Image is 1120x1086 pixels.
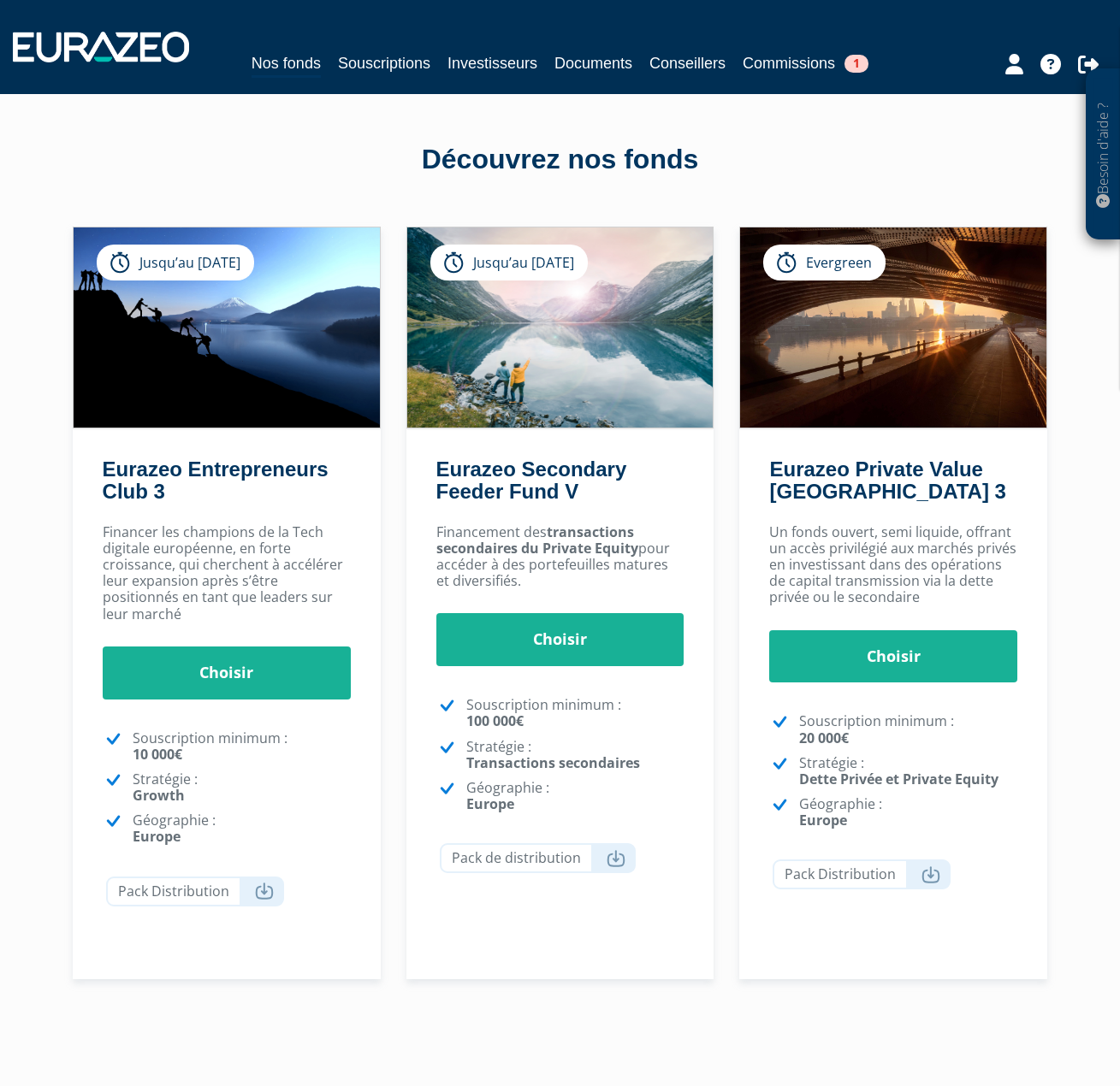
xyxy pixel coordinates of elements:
p: Stratégie : [799,755,1017,788]
div: Découvrez nos fonds [73,140,1048,180]
strong: Growth [133,786,185,805]
a: Nos fonds [252,51,321,78]
a: Pack de distribution [440,843,636,873]
p: Souscription minimum : [466,697,684,729]
img: Eurazeo Entrepreneurs Club 3 [74,227,380,428]
a: Commissions1 [743,51,868,75]
a: Eurazeo Private Value [GEOGRAPHIC_DATA] 3 [769,457,1005,503]
a: Pack Distribution [106,876,284,906]
a: Choisir [436,613,684,666]
p: Géographie : [799,796,1017,829]
p: Financer les champions de la Tech digitale européenne, en forte croissance, qui cherchent à accél... [103,524,351,623]
strong: 10 000€ [133,745,182,764]
span: 1 [844,55,868,73]
strong: Europe [466,794,514,813]
p: Stratégie : [133,771,351,804]
div: Evergreen [763,245,886,280]
p: Besoin d'aide ? [1093,78,1113,232]
img: 1732889491-logotype_eurazeo_blanc_rvb.png [13,32,189,62]
strong: 100 000€ [466,711,524,730]
strong: Dette Privée et Private Equity [799,770,999,788]
a: Documents [554,51,632,75]
p: Stratégie : [466,739,684,771]
a: Choisir [103,646,351,699]
a: Choisir [769,630,1017,683]
p: Géographie : [466,780,684,812]
strong: Europe [799,811,847,829]
p: Financement des pour accéder à des portefeuilles matures et diversifiés. [436,524,684,590]
p: Un fonds ouvert, semi liquide, offrant un accès privilégié aux marchés privés en investissant dan... [769,524,1017,606]
strong: Transactions secondaires [466,753,640,772]
strong: transactions secondaires du Private Equity [436,522,638,558]
a: Eurazeo Secondary Feeder Fund V [436,457,627,503]
img: Eurazeo Secondary Feeder Fund V [407,227,714,428]
img: Eurazeo Private Value Europe 3 [740,227,1046,428]
strong: Europe [133,827,181,846]
a: Pack Distribution [773,859,951,889]
div: Jusqu’au [DATE] [97,245,254,280]
p: Souscription minimum : [799,713,1017,746]
strong: 20 000€ [799,729,849,747]
p: Souscription minimum : [133,730,351,763]
p: Géographie : [133,812,351,845]
div: Jusqu’au [DATE] [430,245,588,280]
a: Eurazeo Entrepreneurs Club 3 [103,457,329,503]
a: Conseillers [649,51,726,75]
a: Investisseurs [447,51,537,75]
a: Souscriptions [338,51,430,75]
